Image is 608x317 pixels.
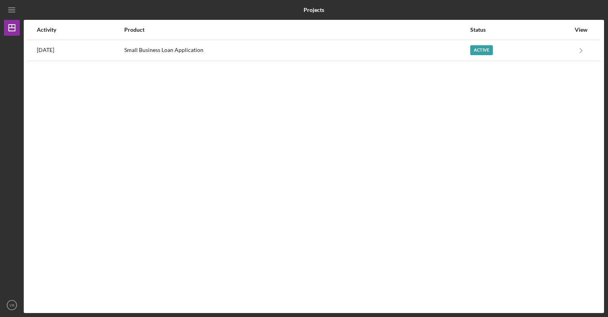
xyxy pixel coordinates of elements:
text: YR [9,303,14,307]
time: 2025-08-06 13:13 [37,47,54,53]
div: Product [124,27,469,33]
div: Active [470,45,493,55]
div: Activity [37,27,123,33]
div: Status [470,27,570,33]
b: Projects [304,7,324,13]
div: Small Business Loan Application [124,40,469,60]
button: YR [4,297,20,313]
div: View [571,27,591,33]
